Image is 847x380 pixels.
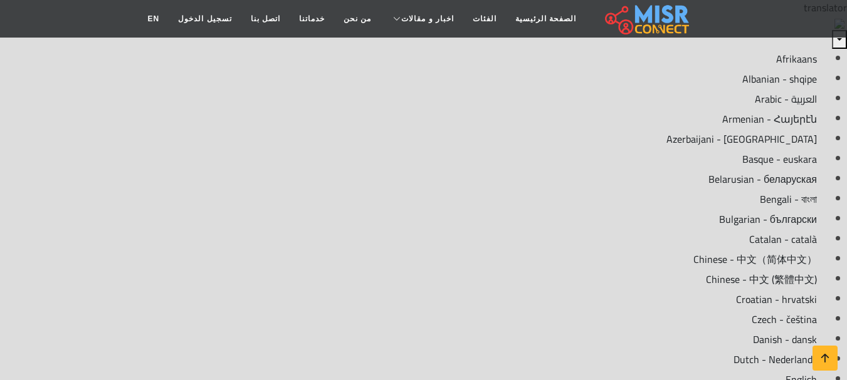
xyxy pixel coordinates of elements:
a: Chinese - 中文 (繁體中文) [20,269,827,289]
a: Basque - euskara [20,149,827,169]
a: تسجيل الدخول [169,7,241,31]
a: اخبار و مقالات [381,7,463,31]
span: اخبار و مقالات [401,13,454,24]
a: Czech - čeština [20,309,827,329]
a: من نحن [334,7,381,31]
a: الفئات [463,7,506,31]
a: Belarusian - беларуская [20,169,827,189]
a: Catalan - català [20,229,827,249]
a: Azerbaijani - [GEOGRAPHIC_DATA] [20,129,827,149]
a: Dutch - Nederlands [20,349,827,369]
a: Arabic - ‎‫العربية‬‎ [20,89,827,109]
a: اتصل بنا [241,7,290,31]
a: Afrikaans [20,49,827,69]
a: Chinese - 中文（简体中文） [20,249,827,269]
a: EN [139,7,169,31]
a: Croatian - hrvatski [20,289,827,309]
a: Albanian - shqipe [20,69,827,89]
a: Armenian - Հայերէն [20,109,827,129]
a: الصفحة الرئيسية [506,7,586,31]
a: خدماتنا [290,7,334,31]
a: Danish - dansk [20,329,827,349]
a: Bengali - বাংলা [20,189,827,209]
img: main.misr_connect [605,3,689,34]
a: Bulgarian - български [20,209,827,229]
